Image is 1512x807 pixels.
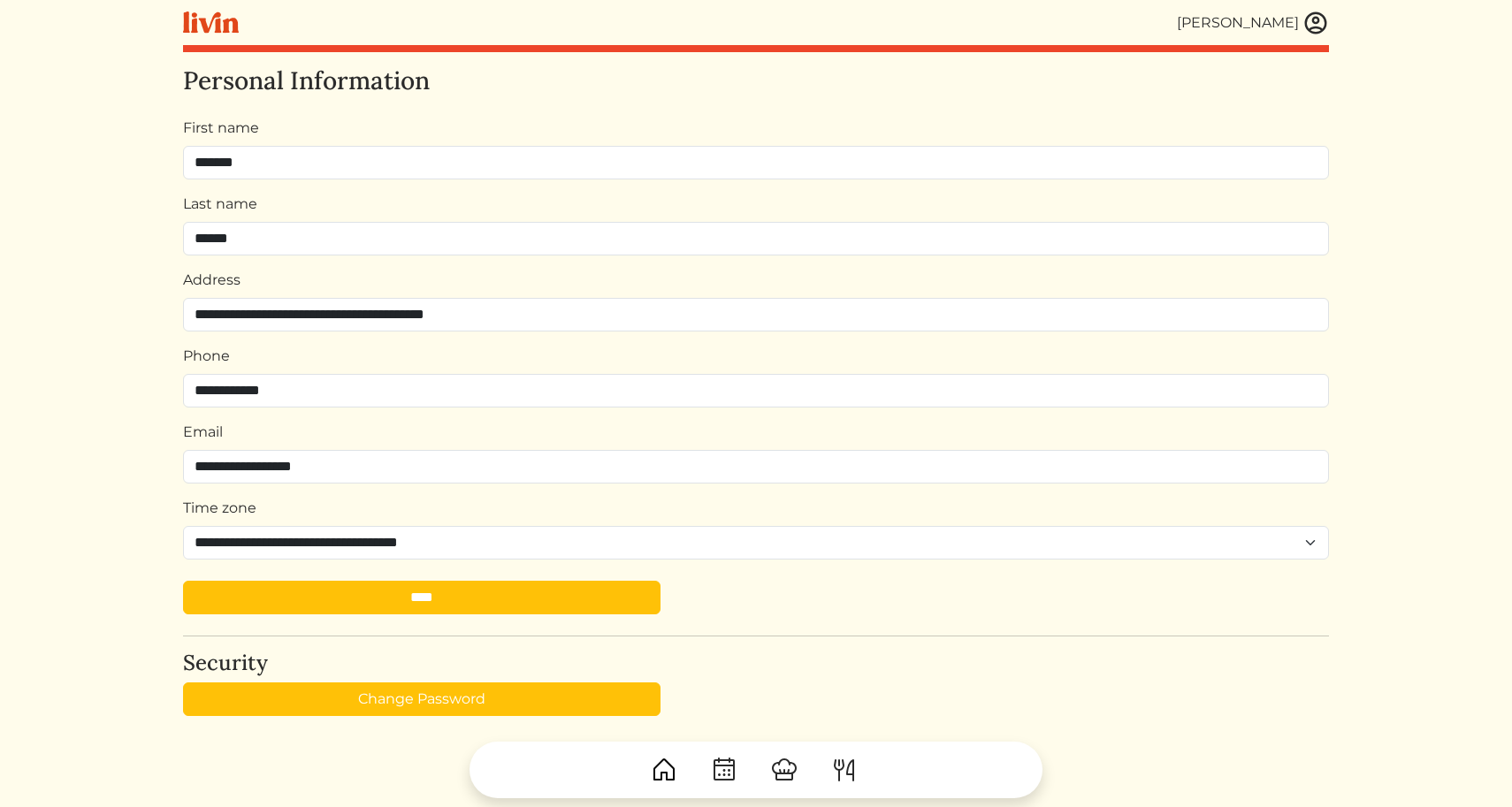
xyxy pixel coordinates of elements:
img: livin-logo-a0d97d1a881af30f6274990eb6222085a2533c92bbd1e4f22c21b4f0d0e3210c.svg [183,11,239,34]
label: First name [183,118,259,139]
img: ChefHat-a374fb509e4f37eb0702ca99f5f64f3b6956810f32a249b33092029f8484b388.svg [770,756,798,784]
img: user_account-e6e16d2ec92f44fc35f99ef0dc9cddf60790bfa021a6ecb1c896eb5d2907b31c.svg [1302,10,1329,36]
label: Address [183,270,241,291]
img: House-9bf13187bcbb5817f509fe5e7408150f90897510c4275e13d0d5fca38e0b5951.svg [650,756,678,784]
h3: Personal Information [183,66,1329,96]
img: ForkKnife-55491504ffdb50bab0c1e09e7649658475375261d09fd45db06cec23bce548bf.svg [830,756,859,784]
label: Email [183,422,223,443]
img: CalendarDots-5bcf9d9080389f2a281d69619e1c85352834be518fbc73d9501aef674afc0d57.svg [710,756,738,784]
a: Change Password [183,682,661,716]
label: Last name [183,194,257,215]
div: [PERSON_NAME] [1177,12,1299,34]
label: Time zone [183,498,256,519]
label: Phone [183,346,230,367]
h4: Security [183,651,1329,676]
